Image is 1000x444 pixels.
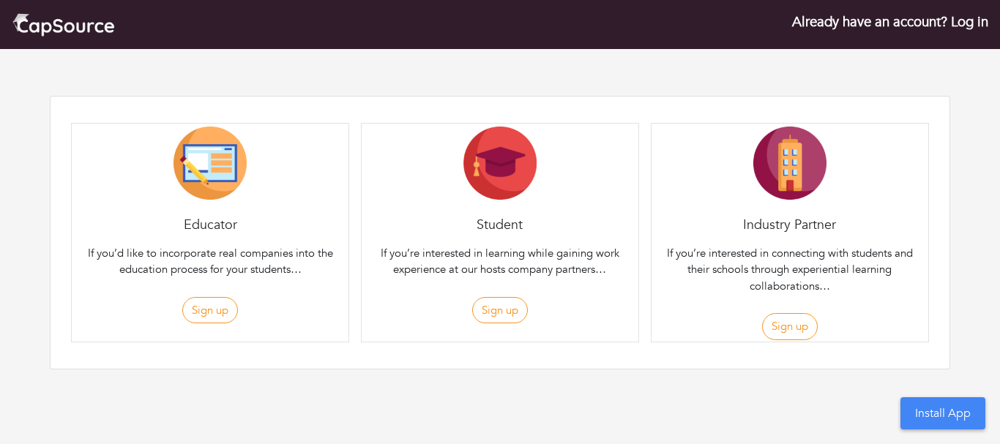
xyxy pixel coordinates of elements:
button: Install App [900,397,985,429]
img: Student-Icon-6b6867cbad302adf8029cb3ecf392088beec6a544309a027beb5b4b4576828a8.png [463,127,537,200]
img: Company-Icon-7f8a26afd1715722aa5ae9dc11300c11ceeb4d32eda0db0d61c21d11b95ecac6.png [753,127,827,200]
p: If you’re interested in learning while gaining work experience at our hosts company partners… [365,245,635,278]
h4: Industry Partner [652,217,928,233]
p: If you’d like to incorporate real companies into the education process for your students… [75,245,346,278]
button: Sign up [472,297,528,324]
h4: Student [362,217,638,233]
a: Already have an account? Log in [792,12,988,31]
p: If you’re interested in connecting with students and their schools through experiential learning ... [654,245,925,295]
h4: Educator [72,217,348,233]
button: Sign up [182,297,238,324]
img: Educator-Icon-31d5a1e457ca3f5474c6b92ab10a5d5101c9f8fbafba7b88091835f1a8db102f.png [173,127,247,200]
img: cap_logo.png [12,12,115,37]
button: Sign up [762,313,818,340]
